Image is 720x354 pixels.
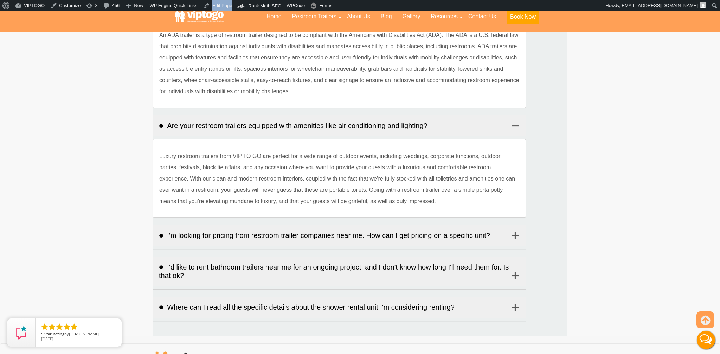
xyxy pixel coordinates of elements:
li:  [63,323,71,331]
button: Where can I read all the specific details about the shower rental unit I'm considering renting? [153,297,526,318]
span: Star Rating [44,331,64,336]
span: by [41,332,116,337]
a: Gallery [397,9,426,24]
img: Review Rating [14,325,28,340]
li:  [48,323,56,331]
a: Blog [375,9,397,24]
span: [PERSON_NAME] [69,331,99,336]
a: Resources [425,9,463,24]
span: [EMAIL_ADDRESS][DOMAIN_NAME] [621,3,698,8]
a: Home [261,9,287,24]
p: Luxury restroom trailers from VIP TO GO are perfect for a wide range of outdoor events, including... [159,151,519,207]
button: I'm looking for pricing from restroom trailer companies near me. How can I get pricing on a speci... [153,225,526,246]
span: [DATE] [41,336,53,341]
li:  [70,323,78,331]
li:  [40,323,49,331]
li:  [55,323,64,331]
button: I'd like to rent bathroom trailers near me for an ongoing project, and I don't know how long I'll... [153,257,526,286]
a: Book Now [501,9,545,28]
span: 5 [41,331,43,336]
button: Live Chat [692,326,720,354]
a: Contact Us [463,9,501,24]
button: Are your restroom trailers equipped with amenities like air conditioning and lighting? [153,115,526,136]
a: Restroom Trailers [287,9,342,24]
p: An ADA trailer is a type of restroom trailer designed to be compliant with the Americans with Dis... [159,30,519,97]
span: Rank Math SEO [248,3,281,8]
a: About Us [342,9,375,24]
button: Book Now [507,10,539,24]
